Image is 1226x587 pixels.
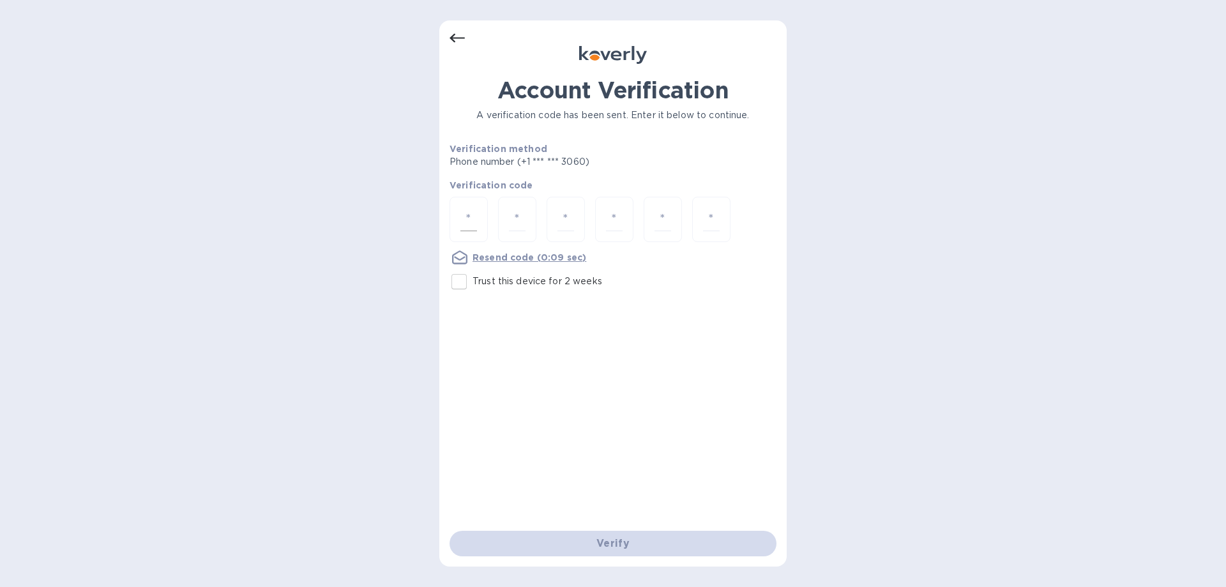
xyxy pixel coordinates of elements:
[450,179,776,192] p: Verification code
[473,275,602,288] p: Trust this device for 2 weeks
[473,252,586,263] u: Resend code (0:09 sec)
[450,155,687,169] p: Phone number (+1 *** *** 3060)
[450,109,776,122] p: A verification code has been sent. Enter it below to continue.
[450,144,547,154] b: Verification method
[450,77,776,103] h1: Account Verification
